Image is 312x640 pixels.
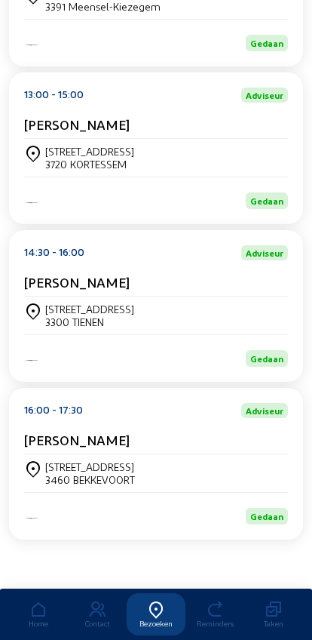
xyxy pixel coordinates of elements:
div: Taken [244,619,303,628]
a: Bezoeken [127,593,185,635]
a: Contact [68,593,127,635]
span: Gedaan [250,38,283,48]
div: Bezoeken [127,619,185,628]
img: Iso Protect [24,43,39,47]
div: [STREET_ADDRESS] [45,145,134,158]
span: Gedaan [250,511,283,522]
span: Gedaan [250,353,283,364]
cam-card-title: [PERSON_NAME] [24,432,130,448]
img: Energy Protect Ramen & Deuren [24,358,39,362]
div: Reminders [185,619,244,628]
div: 13:00 - 15:00 [24,88,84,103]
img: Energy Protect Ramen & Deuren [24,516,39,520]
a: Taken [244,593,303,635]
a: Home [9,593,68,635]
div: [STREET_ADDRESS] [45,303,134,315]
span: Gedaan [250,195,283,206]
a: Reminders [185,593,244,635]
div: 14:30 - 16:00 [24,245,84,260]
div: Home [9,619,68,628]
div: 3720 KORTESSEM [45,158,134,171]
div: Contact [68,619,127,628]
cam-card-title: [PERSON_NAME] [24,274,130,290]
div: 16:00 - 17:30 [24,403,83,418]
span: Adviseur [246,91,283,100]
cam-card-title: [PERSON_NAME] [24,116,130,132]
span: Adviseur [246,406,283,415]
div: [STREET_ADDRESS] [45,460,135,473]
span: Adviseur [246,248,283,257]
img: Energy Protect Ramen & Deuren [24,201,39,205]
div: 3300 TIENEN [45,315,134,328]
div: 3460 BEKKEVOORT [45,473,135,486]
